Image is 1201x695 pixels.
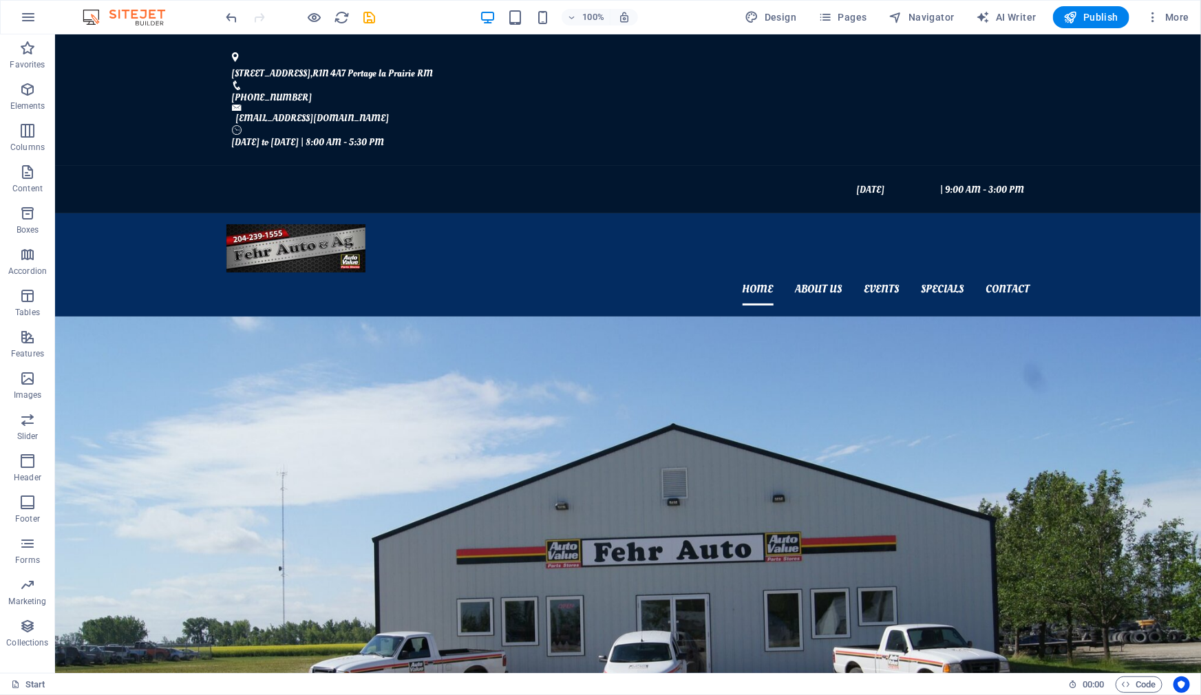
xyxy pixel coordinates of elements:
[79,9,182,25] img: Editor Logo
[618,11,630,23] i: On resize automatically adjust zoom level to fit chosen device.
[14,472,41,483] p: Header
[10,100,45,111] p: Elements
[818,10,867,24] span: Pages
[971,6,1042,28] button: AI Writer
[361,9,378,25] button: save
[11,348,44,359] p: Features
[362,10,378,25] i: Save (Ctrl+S)
[813,6,872,28] button: Pages
[334,10,350,25] i: Reload page
[224,9,240,25] button: undo
[1092,679,1094,689] span: :
[977,10,1037,24] span: AI Writer
[1083,676,1104,693] span: 00 00
[306,9,323,25] button: Click here to leave preview mode and continue editing
[884,6,960,28] button: Navigator
[1053,6,1129,28] button: Publish
[582,9,604,25] h6: 100%
[1068,676,1105,693] h6: Session time
[1146,10,1189,24] span: More
[12,183,43,194] p: Content
[224,10,240,25] i: Undo: Delete elements (Ctrl+Z)
[8,266,47,277] p: Accordion
[562,9,610,25] button: 100%
[1140,6,1195,28] button: More
[17,431,39,442] p: Slider
[745,10,797,24] span: Design
[6,637,48,648] p: Collections
[1116,676,1162,693] button: Code
[14,389,42,400] p: Images
[1064,10,1118,24] span: Publish
[1173,676,1190,693] button: Usercentrics
[10,59,45,70] p: Favorites
[10,142,45,153] p: Columns
[8,596,46,607] p: Marketing
[15,307,40,318] p: Tables
[1122,676,1156,693] span: Code
[11,676,45,693] a: Click to cancel selection. Double-click to open Pages
[15,555,40,566] p: Forms
[15,513,40,524] p: Footer
[889,10,955,24] span: Navigator
[740,6,803,28] button: Design
[17,224,39,235] p: Boxes
[334,9,350,25] button: reload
